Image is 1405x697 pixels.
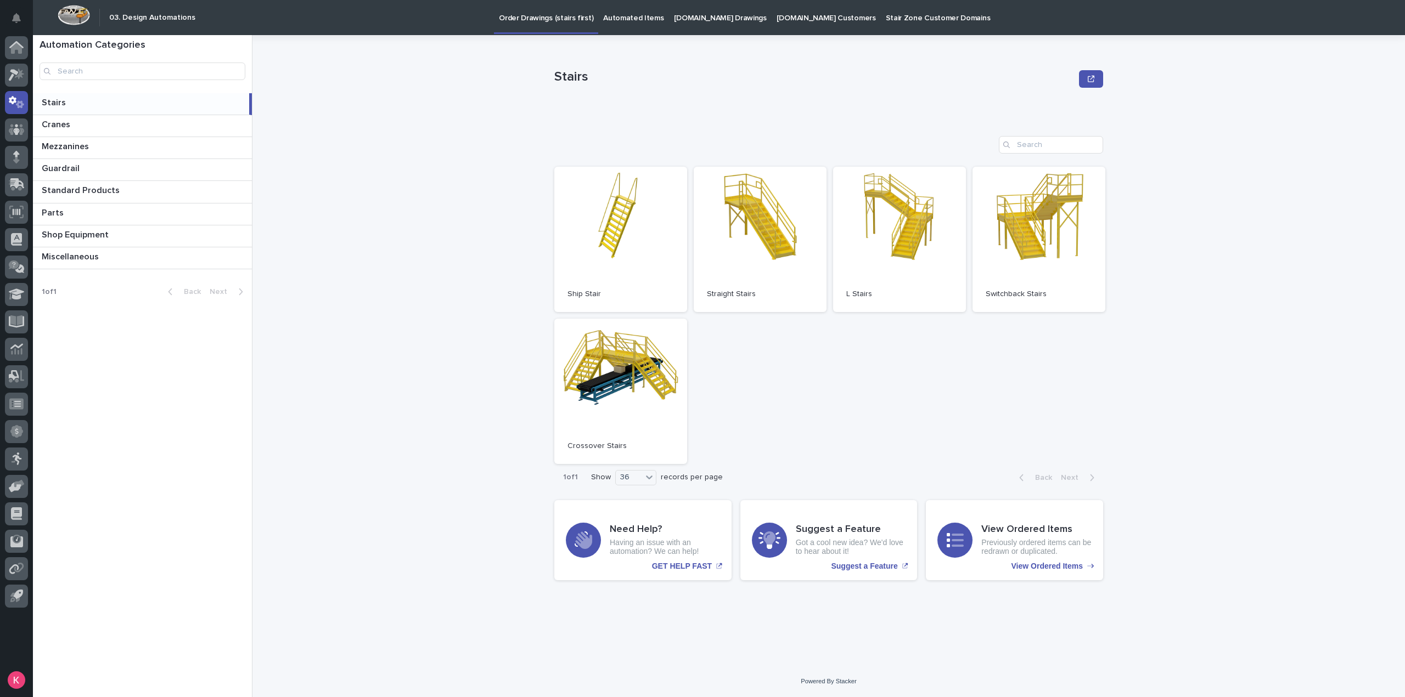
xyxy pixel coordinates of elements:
[205,287,252,297] button: Next
[567,441,674,451] p: Crossover Stairs
[554,69,1075,85] p: Stairs
[177,288,201,296] span: Back
[5,668,28,692] button: users-avatar
[1011,562,1083,571] p: View Ordered Items
[42,206,66,218] p: Parts
[1061,474,1085,481] span: Next
[210,288,234,296] span: Next
[42,117,72,130] p: Cranes
[740,500,918,580] a: Suggest a Feature
[1029,474,1052,481] span: Back
[33,279,65,305] p: 1 of 1
[5,7,28,30] button: Notifications
[567,290,674,299] p: Ship Stair
[554,500,732,580] a: GET HELP FAST
[707,290,813,299] p: Straight Stairs
[42,139,91,152] p: Mezzanines
[33,181,252,203] a: Standard ProductsStandard Products
[796,524,906,536] h3: Suggest a Feature
[42,161,82,174] p: Guardrail
[42,183,122,196] p: Standard Products
[33,203,252,225] a: PartsParts
[610,538,720,557] p: Having an issue with an automation? We can help!
[554,319,687,464] a: Crossover Stairs
[694,167,827,312] a: Straight Stairs
[42,250,101,262] p: Miscellaneous
[801,678,856,684] a: Powered By Stacker
[973,167,1105,312] a: Switchback Stairs
[796,538,906,557] p: Got a cool new idea? We'd love to hear about it!
[33,137,252,159] a: MezzaninesMezzanines
[40,39,245,52] h1: Automation Categories
[109,13,195,22] h2: 03. Design Automations
[999,136,1103,154] input: Search
[58,5,90,25] img: Workspace Logo
[986,290,1092,299] p: Switchback Stairs
[33,247,252,269] a: MiscellaneousMiscellaneous
[1010,473,1056,483] button: Back
[831,562,897,571] p: Suggest a Feature
[661,473,723,482] p: records per page
[33,159,252,181] a: GuardrailGuardrail
[14,13,28,31] div: Notifications
[42,95,68,108] p: Stairs
[33,115,252,137] a: CranesCranes
[33,93,252,115] a: StairsStairs
[981,538,1092,557] p: Previously ordered items can be redrawn or duplicated.
[591,473,611,482] p: Show
[846,290,953,299] p: L Stairs
[652,562,712,571] p: GET HELP FAST
[981,524,1092,536] h3: View Ordered Items
[159,287,205,297] button: Back
[554,464,587,491] p: 1 of 1
[616,472,642,483] div: 36
[926,500,1103,580] a: View Ordered Items
[40,63,245,80] input: Search
[33,225,252,247] a: Shop EquipmentShop Equipment
[833,167,966,312] a: L Stairs
[1056,473,1103,483] button: Next
[42,228,111,240] p: Shop Equipment
[610,524,720,536] h3: Need Help?
[554,167,687,312] a: Ship Stair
